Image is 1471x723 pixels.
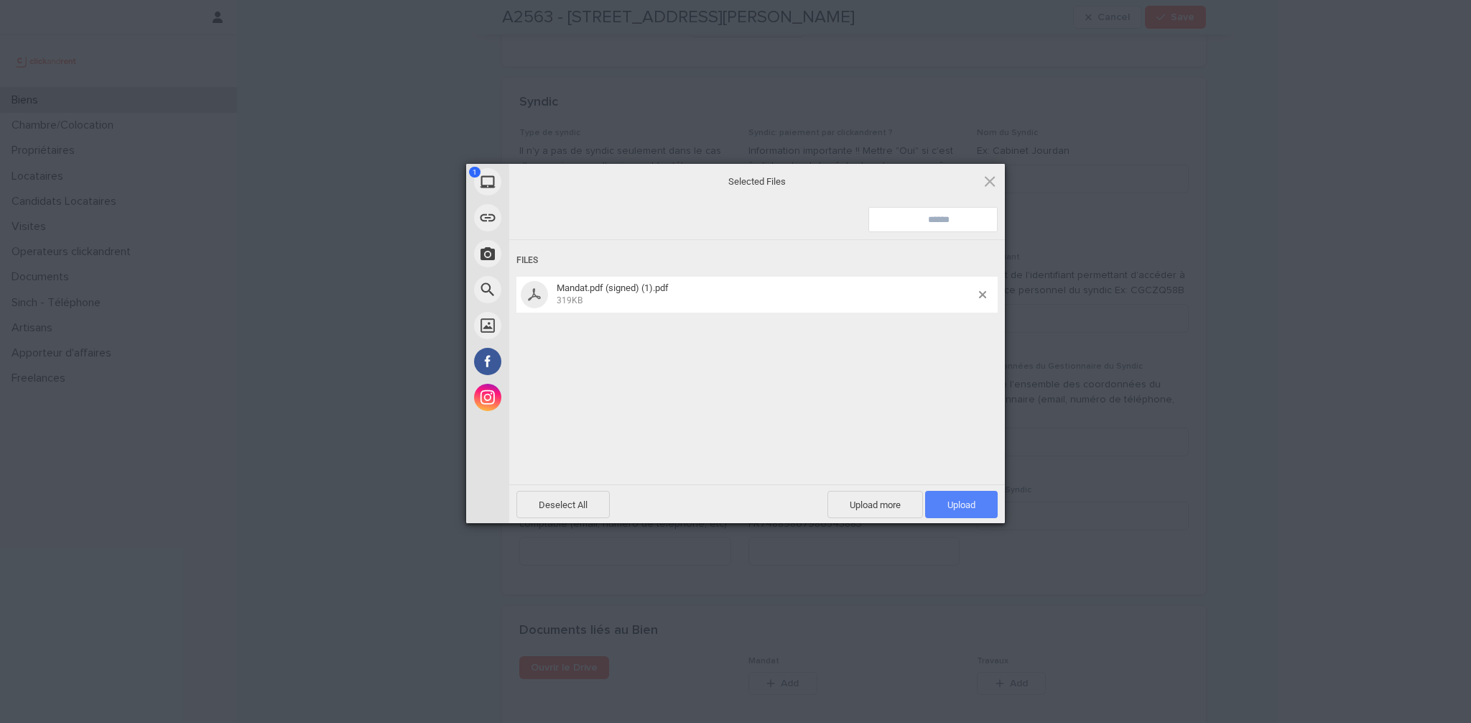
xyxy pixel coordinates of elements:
[466,236,639,272] div: Take Photo
[925,491,998,518] span: Upload
[466,200,639,236] div: Link (URL)
[466,379,639,415] div: Instagram
[557,295,583,305] span: 319KB
[466,308,639,344] div: Unsplash
[947,499,975,510] span: Upload
[552,282,979,306] span: Mandat.pdf (signed) (1).pdf
[982,173,998,189] span: Click here or hit ESC to close picker
[466,272,639,308] div: Web Search
[557,282,669,293] span: Mandat.pdf (signed) (1).pdf
[516,491,610,518] span: Deselect All
[469,167,481,178] span: 1
[516,247,998,274] div: Files
[827,491,923,518] span: Upload more
[466,164,639,200] div: My Device
[466,344,639,379] div: Facebook
[613,175,901,188] span: Selected Files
